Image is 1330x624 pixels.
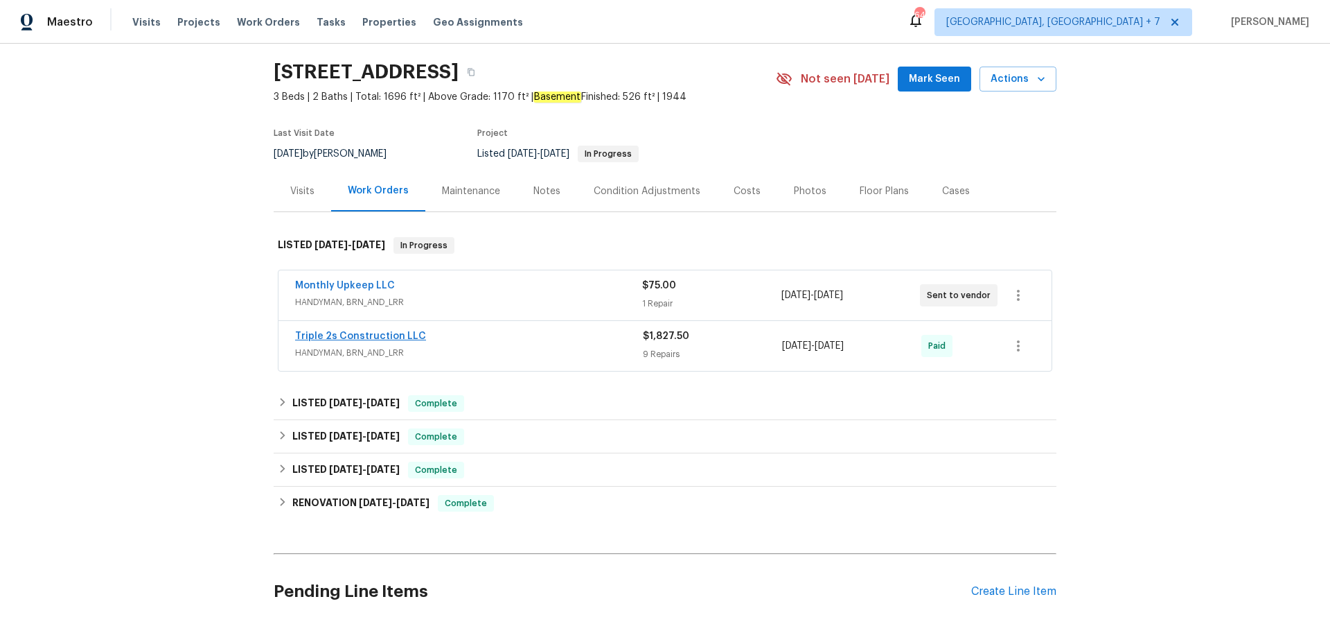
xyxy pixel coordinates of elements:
span: Paid [928,339,951,353]
span: Geo Assignments [433,15,523,29]
span: $75.00 [642,281,676,291]
div: LISTED [DATE]-[DATE]In Progress [274,223,1056,268]
span: [DATE] [815,341,844,351]
span: [DATE] [396,498,429,508]
h2: [STREET_ADDRESS] [274,65,459,79]
span: Last Visit Date [274,129,335,137]
div: by [PERSON_NAME] [274,146,403,162]
span: 3 Beds | 2 Baths | Total: 1696 ft² | Above Grade: 1170 ft² | Finished: 526 ft² | 1944 [274,90,776,104]
div: 1 Repair [642,297,781,311]
span: In Progress [395,239,453,252]
span: - [782,339,844,353]
span: - [329,431,400,441]
span: [DATE] [781,291,810,300]
span: Not seen [DATE] [801,72,889,86]
span: [DATE] [274,149,303,159]
h6: LISTED [292,428,400,445]
span: Listed [477,149,639,159]
span: [DATE] [540,149,569,159]
button: Copy Address [459,60,484,85]
div: Notes [533,184,560,198]
span: [PERSON_NAME] [1225,15,1309,29]
span: Complete [409,397,463,410]
div: Floor Plans [860,184,909,198]
div: Work Orders [348,184,409,198]
span: [DATE] [366,431,400,441]
em: Basement [533,92,581,103]
button: Actions [979,67,1056,92]
span: Complete [439,496,493,510]
span: [DATE] [329,431,362,441]
div: 9 Repairs [643,347,782,361]
span: Complete [409,463,463,477]
span: [DATE] [366,398,400,408]
span: [DATE] [352,240,385,250]
span: Complete [409,430,463,444]
span: Project [477,129,508,137]
span: - [329,398,400,408]
h6: LISTED [278,237,385,254]
span: [DATE] [359,498,392,508]
div: Costs [734,184,761,198]
div: Photos [794,184,826,198]
span: - [359,498,429,508]
span: - [508,149,569,159]
span: HANDYMAN, BRN_AND_LRR [295,295,642,309]
span: Sent to vendor [927,288,996,302]
span: In Progress [579,150,637,158]
div: LISTED [DATE]-[DATE]Complete [274,420,1056,453]
span: Actions [991,71,1045,88]
span: $1,827.50 [643,331,689,341]
h6: RENOVATION [292,495,429,512]
span: [DATE] [366,465,400,474]
a: Triple 2s Construction LLC [295,331,426,341]
span: [DATE] [508,149,537,159]
span: [DATE] [314,240,348,250]
span: - [781,288,843,302]
span: - [329,465,400,474]
h6: LISTED [292,395,400,412]
span: Visits [132,15,161,29]
span: [DATE] [814,291,843,300]
span: [DATE] [782,341,811,351]
h6: LISTED [292,462,400,478]
a: Monthly Upkeep LLC [295,281,395,291]
span: Maestro [47,15,93,29]
span: - [314,240,385,250]
button: Mark Seen [898,67,971,92]
h2: Pending Line Items [274,560,971,624]
span: Work Orders [237,15,300,29]
div: RENOVATION [DATE]-[DATE]Complete [274,487,1056,520]
div: Cases [942,184,970,198]
span: Properties [362,15,416,29]
span: [DATE] [329,398,362,408]
div: LISTED [DATE]-[DATE]Complete [274,387,1056,420]
span: Mark Seen [909,71,960,88]
div: 64 [914,8,924,22]
span: [DATE] [329,465,362,474]
span: HANDYMAN, BRN_AND_LRR [295,346,643,360]
div: LISTED [DATE]-[DATE]Complete [274,453,1056,487]
div: Condition Adjustments [594,184,700,198]
span: Tasks [317,17,346,27]
div: Maintenance [442,184,500,198]
span: [GEOGRAPHIC_DATA], [GEOGRAPHIC_DATA] + 7 [946,15,1160,29]
div: Visits [290,184,314,198]
div: Create Line Item [971,585,1056,598]
span: Projects [177,15,220,29]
